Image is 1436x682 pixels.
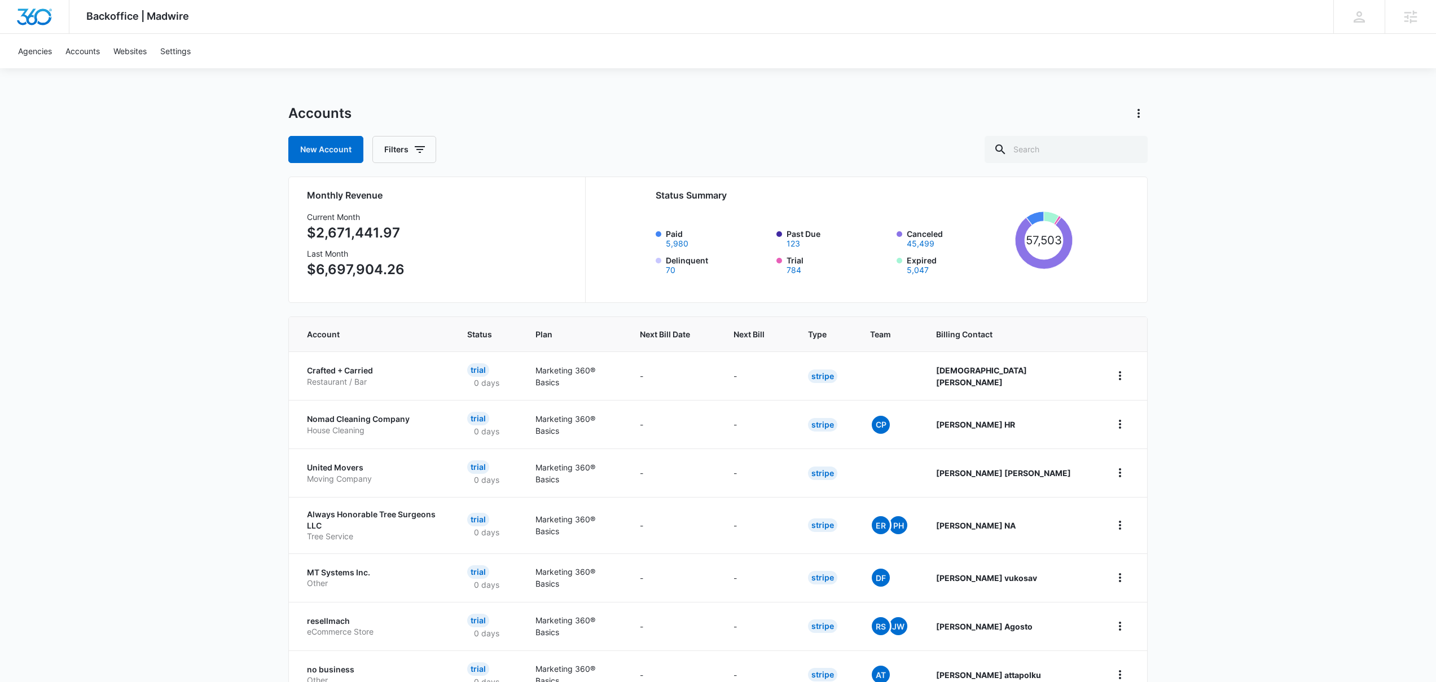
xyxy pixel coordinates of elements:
h3: Last Month [307,248,405,259]
div: Trial [467,513,489,526]
p: resellmach [307,615,440,627]
p: Marketing 360® Basics [535,513,613,537]
span: DF [872,569,890,587]
p: MT Systems Inc. [307,567,440,578]
strong: [DEMOGRAPHIC_DATA] [PERSON_NAME] [936,366,1027,387]
div: Stripe [808,619,837,633]
a: Agencies [11,34,59,68]
p: Marketing 360® Basics [535,413,613,437]
strong: [PERSON_NAME] [PERSON_NAME] [936,468,1071,478]
div: Trial [467,565,489,579]
strong: [PERSON_NAME] attapolku [936,670,1041,680]
strong: [PERSON_NAME] Agosto [936,622,1033,631]
p: Restaurant / Bar [307,376,440,388]
span: JW [889,617,907,635]
span: Account [307,328,424,340]
a: Settings [153,34,197,68]
td: - [626,497,720,553]
span: Next Bill Date [640,328,690,340]
td: - [720,351,794,400]
strong: [PERSON_NAME] vukosav [936,573,1037,583]
td: - [720,448,794,497]
p: 0 days [467,474,506,486]
td: - [720,602,794,650]
button: Delinquent [666,266,675,274]
td: - [626,400,720,448]
a: resellmacheCommerce Store [307,615,440,637]
a: New Account [288,136,363,163]
p: Other [307,578,440,589]
label: Expired [907,254,1011,274]
p: Always Honorable Tree Surgeons LLC [307,509,440,531]
p: United Movers [307,462,440,473]
h2: Status Summary [656,188,1073,202]
p: Moving Company [307,473,440,485]
div: Stripe [808,369,837,383]
td: - [626,602,720,650]
button: home [1111,569,1129,587]
p: 0 days [467,627,506,639]
p: 0 days [467,425,506,437]
p: $6,697,904.26 [307,259,405,280]
div: Stripe [808,467,837,480]
p: 0 days [467,579,506,591]
label: Canceled [907,228,1011,248]
a: Websites [107,34,153,68]
div: Trial [467,363,489,377]
p: Marketing 360® Basics [535,364,613,388]
span: RS [872,617,890,635]
button: Canceled [907,240,934,248]
button: Trial [787,266,801,274]
p: Marketing 360® Basics [535,614,613,638]
span: PH [889,516,907,534]
div: Stripe [808,518,837,532]
span: CP [872,416,890,434]
button: home [1111,464,1129,482]
span: Team [870,328,893,340]
a: Always Honorable Tree Surgeons LLCTree Service [307,509,440,542]
h3: Current Month [307,211,405,223]
span: ER [872,516,890,534]
div: Trial [467,412,489,425]
span: Plan [535,328,613,340]
p: 0 days [467,526,506,538]
div: Stripe [808,668,837,681]
a: Nomad Cleaning CompanyHouse Cleaning [307,413,440,435]
td: - [626,553,720,602]
label: Trial [787,254,890,274]
p: Nomad Cleaning Company [307,413,440,425]
button: Past Due [787,240,800,248]
tspan: 57,503 [1025,233,1062,247]
td: - [720,553,794,602]
label: Delinquent [666,254,770,274]
span: Billing Contact [936,328,1084,340]
button: home [1111,415,1129,433]
input: Search [985,136,1148,163]
a: Accounts [59,34,107,68]
div: Trial [467,662,489,676]
div: Trial [467,614,489,627]
button: Expired [907,266,929,274]
a: United MoversMoving Company [307,462,440,484]
label: Past Due [787,228,890,248]
button: Actions [1130,104,1148,122]
h1: Accounts [288,105,352,122]
div: Stripe [808,571,837,584]
p: Marketing 360® Basics [535,566,613,589]
span: Type [808,328,827,340]
strong: [PERSON_NAME] NA [936,521,1016,530]
strong: [PERSON_NAME] HR [936,420,1015,429]
p: House Cleaning [307,425,440,436]
td: - [626,448,720,497]
button: Filters [372,136,436,163]
button: home [1111,516,1129,534]
span: Next Bill [734,328,765,340]
p: no business [307,664,440,675]
p: Crafted + Carried [307,365,440,376]
button: Paid [666,240,688,248]
span: Backoffice | Madwire [86,10,189,22]
button: home [1111,367,1129,385]
p: $2,671,441.97 [307,223,405,243]
label: Paid [666,228,770,248]
td: - [626,351,720,400]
